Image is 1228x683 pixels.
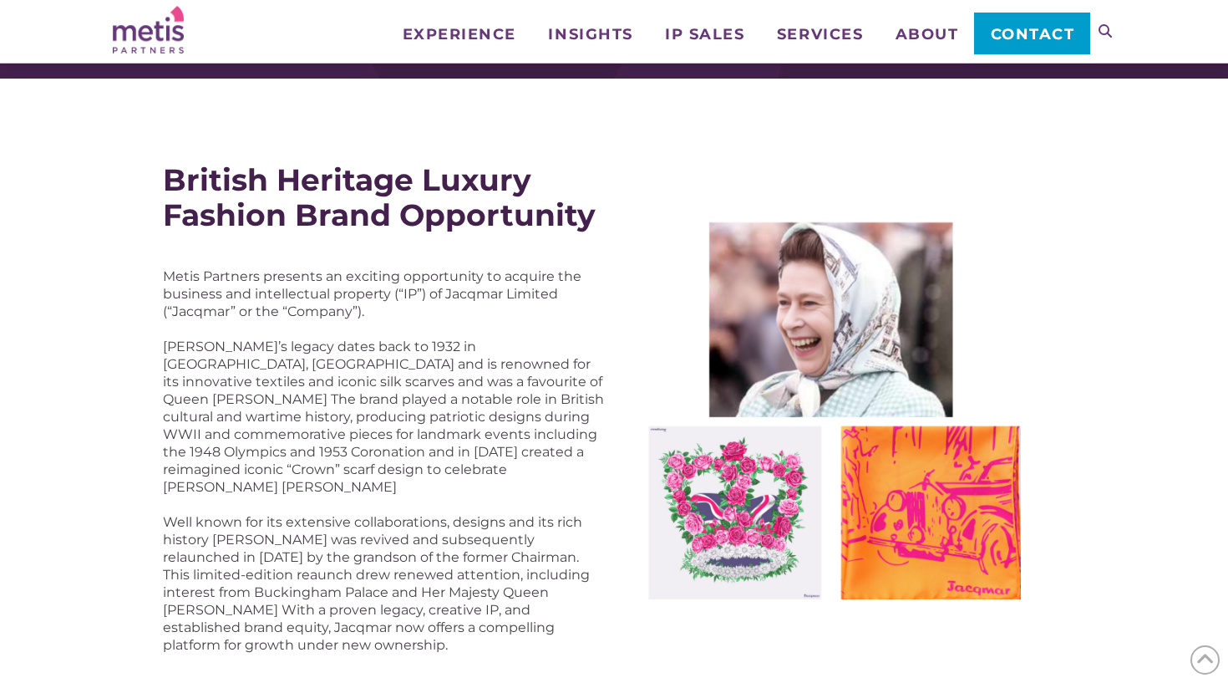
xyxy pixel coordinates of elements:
span: Contact [991,27,1075,42]
span: IP Sales [665,27,744,42]
p: Metis Partners presents an exciting opportunity to acquire the business and intellectual property... [163,268,606,320]
p: [PERSON_NAME]’s legacy dates back to 1932 in [GEOGRAPHIC_DATA], [GEOGRAPHIC_DATA] and is renowned... [163,338,606,496]
span: Insights [548,27,632,42]
strong: British Heritage Luxury Fashion Brand Opportunity [163,161,596,233]
span: About [896,27,959,42]
span: Services [777,27,863,42]
img: Metis Partners [113,6,184,54]
span: Experience [403,27,516,42]
span: Back to Top [1190,645,1220,675]
p: Well known for its extensive collaborations, designs and its rich history [PERSON_NAME] was reviv... [163,513,606,654]
img: Image [622,162,1065,605]
a: Contact [974,13,1090,54]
